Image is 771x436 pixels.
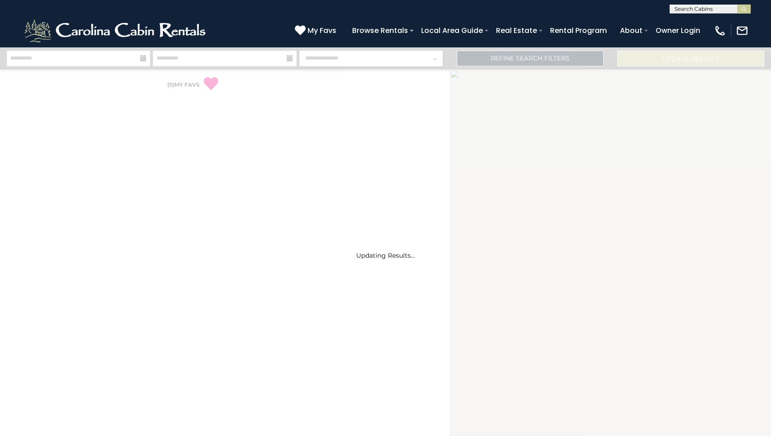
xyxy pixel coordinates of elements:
a: About [615,23,647,38]
a: My Favs [295,25,339,37]
img: phone-regular-white.png [714,24,726,37]
img: mail-regular-white.png [736,24,748,37]
a: Rental Program [546,23,611,38]
a: Local Area Guide [417,23,487,38]
span: My Favs [307,25,336,36]
a: Owner Login [651,23,705,38]
a: Real Estate [491,23,542,38]
a: Browse Rentals [348,23,413,38]
img: White-1-2.png [23,17,210,44]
